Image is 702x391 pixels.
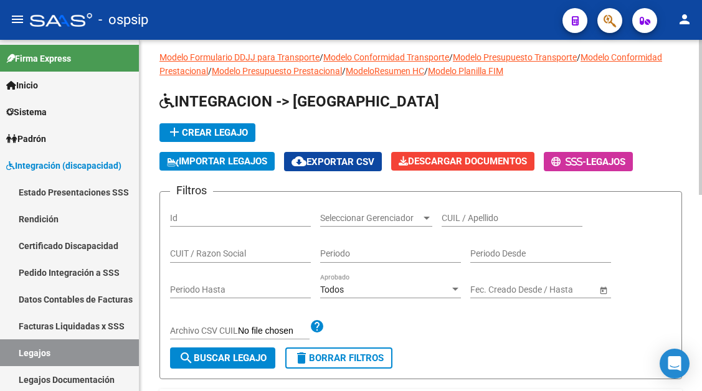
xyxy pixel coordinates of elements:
[526,285,587,295] input: Fecha fin
[159,93,439,110] span: INTEGRACION -> [GEOGRAPHIC_DATA]
[10,12,25,27] mat-icon: menu
[170,326,238,336] span: Archivo CSV CUIL
[597,283,610,296] button: Open calendar
[320,213,421,224] span: Seleccionar Gerenciador
[399,156,527,167] span: Descargar Documentos
[391,152,534,171] button: Descargar Documentos
[292,154,306,169] mat-icon: cloud_download
[159,152,275,171] button: IMPORTAR LEGAJOS
[586,156,625,167] span: Legajos
[167,127,248,138] span: Crear Legajo
[179,351,194,365] mat-icon: search
[159,123,255,142] button: Crear Legajo
[6,52,71,65] span: Firma Express
[167,125,182,139] mat-icon: add
[6,105,47,119] span: Sistema
[310,319,325,334] mat-icon: help
[323,52,449,62] a: Modelo Conformidad Transporte
[98,6,148,34] span: - ospsip
[677,12,692,27] mat-icon: person
[179,352,267,364] span: Buscar Legajo
[167,156,267,167] span: IMPORTAR LEGAJOS
[551,156,586,167] span: -
[346,66,424,76] a: ModeloResumen HC
[428,66,503,76] a: Modelo Planilla FIM
[470,285,516,295] input: Fecha inicio
[294,351,309,365] mat-icon: delete
[544,152,633,171] button: -Legajos
[6,78,38,92] span: Inicio
[6,132,46,146] span: Padrón
[320,285,344,294] span: Todos
[6,159,121,172] span: Integración (discapacidad)
[238,326,310,337] input: Archivo CSV CUIL
[284,152,382,171] button: Exportar CSV
[292,156,374,167] span: Exportar CSV
[285,347,392,369] button: Borrar Filtros
[170,182,213,199] h3: Filtros
[453,52,577,62] a: Modelo Presupuesto Transporte
[212,66,342,76] a: Modelo Presupuesto Prestacional
[159,52,320,62] a: Modelo Formulario DDJJ para Transporte
[294,352,384,364] span: Borrar Filtros
[170,347,275,369] button: Buscar Legajo
[660,349,690,379] div: Open Intercom Messenger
